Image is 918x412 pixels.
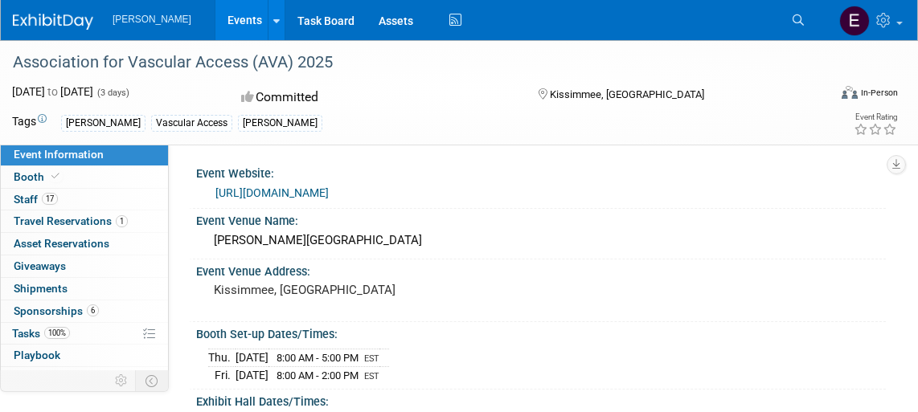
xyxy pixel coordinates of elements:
[12,327,70,340] span: Tasks
[12,85,93,98] span: [DATE] [DATE]
[61,115,145,132] div: [PERSON_NAME]
[14,237,109,250] span: Asset Reservations
[51,172,59,181] i: Booth reservation complete
[1,210,168,232] a: Travel Reservations1
[196,161,886,182] div: Event Website:
[215,186,329,199] a: [URL][DOMAIN_NAME]
[550,88,704,100] span: Kissimmee, [GEOGRAPHIC_DATA]
[42,193,58,205] span: 17
[842,86,858,99] img: Format-Inperson.png
[1,345,168,366] a: Playbook
[364,353,379,364] span: EST
[238,115,322,132] div: [PERSON_NAME]
[13,14,93,30] img: ExhibitDay
[236,84,511,112] div: Committed
[208,366,236,383] td: Fri.
[44,327,70,339] span: 100%
[14,304,99,317] span: Sponsorships
[854,113,897,121] div: Event Rating
[236,366,268,383] td: [DATE]
[196,209,886,229] div: Event Venue Name:
[14,259,66,272] span: Giveaways
[760,84,898,108] div: Event Format
[208,228,874,253] div: [PERSON_NAME][GEOGRAPHIC_DATA]
[364,371,379,381] span: EST
[7,48,811,77] div: Association for Vascular Access (AVA) 2025
[14,193,58,206] span: Staff
[108,370,136,391] td: Personalize Event Tab Strip
[14,148,104,161] span: Event Information
[214,283,466,297] pre: Kissimmee, [GEOGRAPHIC_DATA]
[136,370,169,391] td: Toggle Event Tabs
[1,278,168,300] a: Shipments
[1,255,168,277] a: Giveaways
[87,304,99,316] span: 6
[113,14,191,25] span: [PERSON_NAME]
[14,214,128,227] span: Travel Reservations
[1,300,168,322] a: Sponsorships6
[12,113,47,132] td: Tags
[14,170,63,183] span: Booth
[151,115,232,132] div: Vascular Access
[1,166,168,188] a: Booth
[208,349,236,367] td: Thu.
[45,85,60,98] span: to
[1,323,168,345] a: Tasks100%
[116,215,128,227] span: 1
[196,390,886,410] div: Exhibit Hall Dates/Times:
[1,144,168,165] a: Event Information
[1,189,168,210] a: Staff17
[1,233,168,255] a: Asset Reservations
[277,352,359,364] span: 8:00 AM - 5:00 PM
[860,87,898,99] div: In-Person
[196,259,886,279] div: Event Venue Address:
[236,349,268,367] td: [DATE]
[277,369,359,381] span: 8:00 AM - 2:00 PM
[14,282,68,295] span: Shipments
[196,322,886,342] div: Booth Set-up Dates/Times:
[96,88,129,98] span: (3 days)
[14,349,60,361] span: Playbook
[839,6,870,36] img: Emily Janik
